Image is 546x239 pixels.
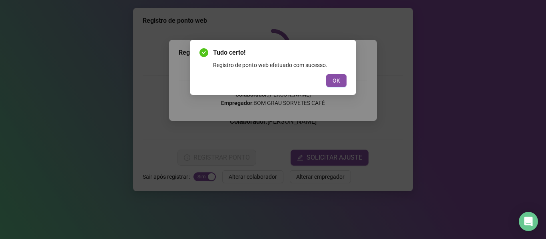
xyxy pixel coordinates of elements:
div: Registro de ponto web efetuado com sucesso. [213,61,347,69]
div: Open Intercom Messenger [519,212,538,231]
span: OK [333,76,340,85]
span: Tudo certo! [213,48,347,57]
button: OK [326,74,347,87]
span: check-circle [199,48,208,57]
